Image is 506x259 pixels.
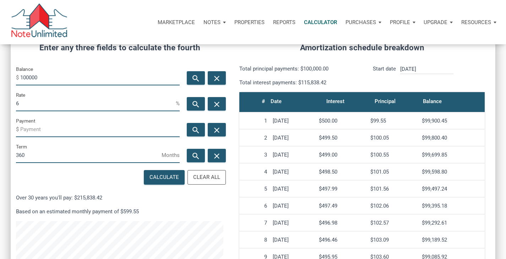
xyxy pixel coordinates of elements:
div: $101.05 [370,169,416,175]
div: $497.49 [319,203,365,209]
p: Notes [203,19,221,26]
div: [DATE] [273,118,313,124]
div: Calculate [149,173,179,181]
p: Over 30 years you'll pay: $215,838.42 [16,193,223,202]
div: # [262,96,265,106]
div: $99,497.24 [422,186,482,192]
p: Upgrade [424,19,447,26]
a: Calculator [300,12,341,33]
p: Properties [234,19,265,26]
a: Upgrade [419,12,457,33]
h4: Amortization schedule breakdown [234,42,490,54]
div: $102.57 [370,220,416,226]
div: $499.50 [319,135,365,141]
div: 6 [242,203,267,209]
button: Calculate [144,170,185,185]
div: Interest [326,96,344,106]
a: Properties [230,12,269,33]
div: 4 [242,169,267,175]
div: $99,292.61 [422,220,482,226]
button: Profile [386,12,420,33]
div: $99,395.18 [422,203,482,209]
p: Total interest payments: $115,838.42 [239,78,357,87]
div: $100.05 [370,135,416,141]
i: search [191,74,200,83]
div: [DATE] [273,203,313,209]
p: Profile [390,19,410,26]
label: Payment [16,117,35,125]
span: % [176,98,180,109]
p: Calculator [304,19,337,26]
div: Date [271,96,282,106]
button: Purchases [341,12,386,33]
div: 3 [242,152,267,158]
div: $99,598.80 [422,169,482,175]
div: Clear All [193,173,220,181]
i: search [191,126,200,135]
div: [DATE] [273,169,313,175]
div: $99,800.40 [422,135,482,141]
div: $499.00 [319,152,365,158]
button: Notes [199,12,230,33]
i: search [191,152,200,161]
button: Resources [457,12,501,33]
div: $496.98 [319,220,365,226]
div: $496.46 [319,237,365,243]
div: 7 [242,220,267,226]
div: 5 [242,186,267,192]
div: $99,900.45 [422,118,482,124]
span: Months [162,150,180,161]
div: $103.09 [370,237,416,243]
i: close [213,152,221,161]
input: Rate [16,95,176,111]
input: Term [16,147,162,163]
input: Payment [20,121,180,137]
i: close [213,126,221,135]
div: $99,189.52 [422,237,482,243]
button: close [208,97,226,111]
div: $498.50 [319,169,365,175]
i: close [213,74,221,83]
label: Rate [16,91,25,99]
div: 1 [242,118,267,124]
p: Based on an estimated monthly payment of $599.55 [16,207,223,216]
button: Clear All [187,170,226,185]
span: $ [16,124,20,135]
p: Total principal payments: $100,000.00 [239,64,357,73]
p: Marketplace [158,19,195,26]
p: Start date [373,64,396,87]
div: $100.55 [370,152,416,158]
button: close [208,149,226,162]
button: search [187,123,205,136]
div: $102.06 [370,203,416,209]
div: $99.55 [370,118,416,124]
div: Balance [423,96,442,106]
div: [DATE] [273,186,313,192]
button: close [208,71,226,85]
div: $500.00 [319,118,365,124]
p: Purchases [346,19,376,26]
button: search [187,97,205,111]
div: [DATE] [273,135,313,141]
div: $101.56 [370,186,416,192]
i: search [191,100,200,109]
div: [DATE] [273,220,313,226]
div: 8 [242,237,267,243]
input: Balance [20,69,180,85]
button: Reports [269,12,300,33]
div: 2 [242,135,267,141]
label: Balance [16,65,33,73]
p: Resources [461,19,491,26]
div: [DATE] [273,237,313,243]
div: $99,699.85 [422,152,482,158]
button: search [187,71,205,85]
button: close [208,123,226,136]
p: Reports [273,19,295,26]
div: Principal [375,96,396,106]
img: NoteUnlimited [11,4,68,41]
i: close [213,100,221,109]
